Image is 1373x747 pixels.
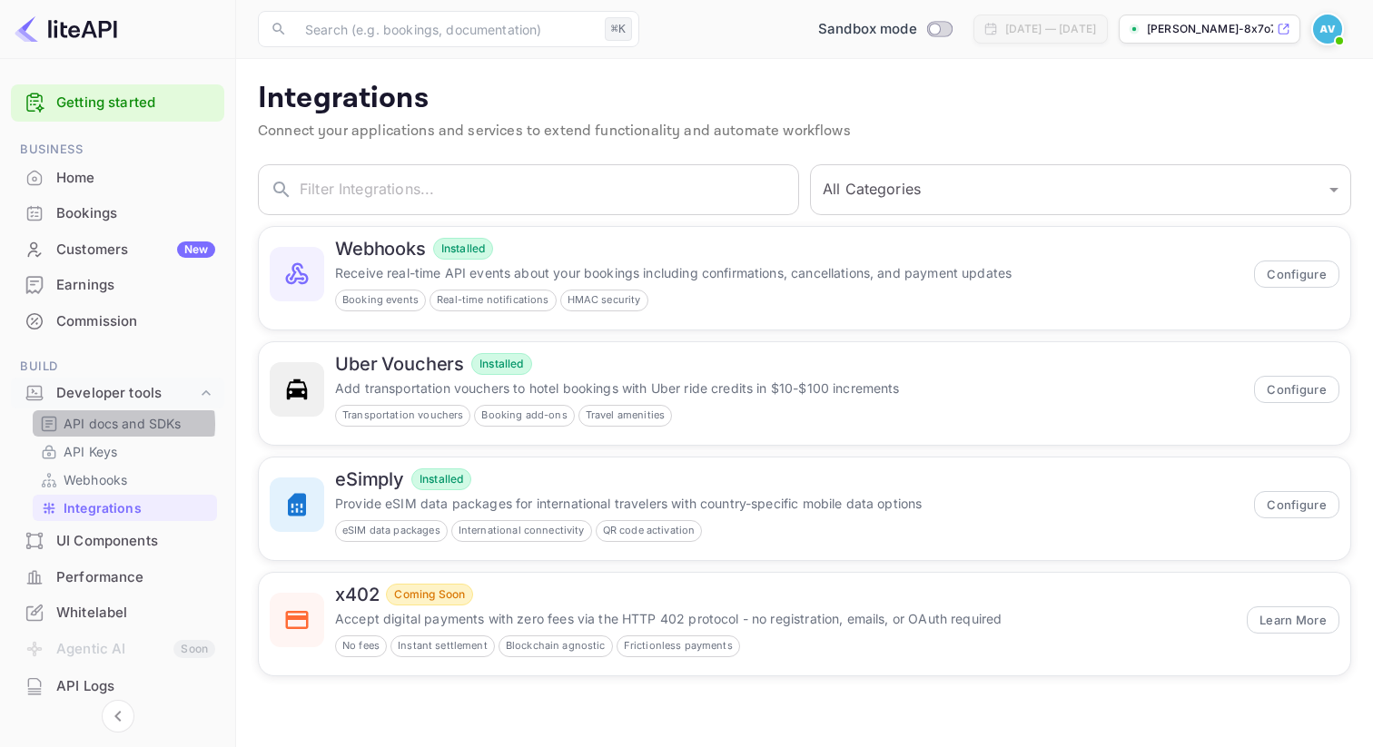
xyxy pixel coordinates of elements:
p: Connect your applications and services to extend functionality and automate workflows [258,121,1351,143]
a: API Keys [40,442,210,461]
span: Build [11,357,224,377]
span: Installed [434,241,492,257]
div: Performance [11,560,224,595]
button: Learn More [1247,606,1339,634]
div: [DATE] — [DATE] [1005,21,1096,37]
span: Instant settlement [391,638,494,654]
a: Whitelabel [11,595,224,629]
a: UI Components [11,524,224,557]
span: Sandbox mode [818,19,917,40]
div: Earnings [56,275,215,296]
p: Accept digital payments with zero fees via the HTTP 402 protocol - no registration, emails, or OA... [335,609,1236,628]
span: Travel amenities [579,408,671,423]
p: API Keys [64,442,117,461]
div: Customers [56,240,215,260]
h6: Webhooks [335,238,426,260]
span: Frictionless payments [617,638,739,654]
span: Transportation vouchers [336,408,469,423]
a: Bookings [11,196,224,230]
input: Search (e.g. bookings, documentation) [294,11,598,47]
span: Coming Soon [387,586,472,603]
div: API Keys [33,438,217,465]
span: No fees [336,638,386,654]
div: API Logs [56,676,215,697]
a: Earnings [11,268,224,301]
a: Integrations [40,498,210,517]
p: Provide eSIM data packages for international travelers with country-specific mobile data options [335,494,1243,513]
span: eSIM data packages [336,523,447,538]
div: Integrations [33,495,217,521]
span: QR code activation [597,523,702,538]
button: Collapse navigation [102,700,134,732]
div: Whitelabel [11,595,224,631]
span: Installed [472,356,530,372]
img: LiteAPI logo [15,15,117,44]
span: Blockchain agnostic [499,638,612,654]
p: Integrations [258,81,1351,117]
a: Performance [11,560,224,594]
span: Real-time notifications [430,292,555,308]
a: CustomersNew [11,232,224,266]
div: Getting started [11,84,224,122]
div: Commission [56,311,215,332]
p: Add transportation vouchers to hotel bookings with Uber ride credits in $10-$100 increments [335,378,1243,398]
div: New [177,241,215,258]
a: Getting started [56,93,215,113]
h6: eSimply [335,468,404,490]
span: Security [11,722,224,742]
p: Receive real-time API events about your bookings including confirmations, cancellations, and paym... [335,263,1243,282]
div: Webhooks [33,467,217,493]
a: API docs and SDKs [40,414,210,433]
img: Arturo Velazquez [1313,15,1342,44]
div: Earnings [11,268,224,303]
h6: Uber Vouchers [335,353,464,375]
div: UI Components [11,524,224,559]
div: Switch to Production mode [811,19,959,40]
button: Configure [1254,491,1339,518]
div: Developer tools [11,378,224,409]
div: Home [56,168,215,189]
div: Bookings [56,203,215,224]
span: Installed [412,471,470,487]
div: Commission [11,304,224,339]
p: [PERSON_NAME]-8x7o7... [1147,21,1273,37]
div: UI Components [56,531,215,552]
span: Business [11,140,224,160]
div: API docs and SDKs [33,410,217,437]
div: Performance [56,567,215,588]
div: API Logs [11,669,224,704]
button: Configure [1254,376,1339,403]
input: Filter Integrations... [300,164,799,215]
p: Integrations [64,498,142,517]
span: International connectivity [452,523,591,538]
div: Whitelabel [56,603,215,624]
span: Booking events [336,292,425,308]
div: Bookings [11,196,224,231]
a: Home [11,161,224,194]
div: Home [11,161,224,196]
h6: x402 [335,584,379,605]
a: Commission [11,304,224,338]
div: ⌘K [605,17,632,41]
span: HMAC security [561,292,647,308]
div: CustomersNew [11,232,224,268]
p: API docs and SDKs [64,414,182,433]
p: Webhooks [64,470,127,489]
a: Webhooks [40,470,210,489]
button: Configure [1254,260,1339,288]
a: API Logs [11,669,224,703]
span: Booking add-ons [475,408,573,423]
div: Developer tools [56,383,197,404]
